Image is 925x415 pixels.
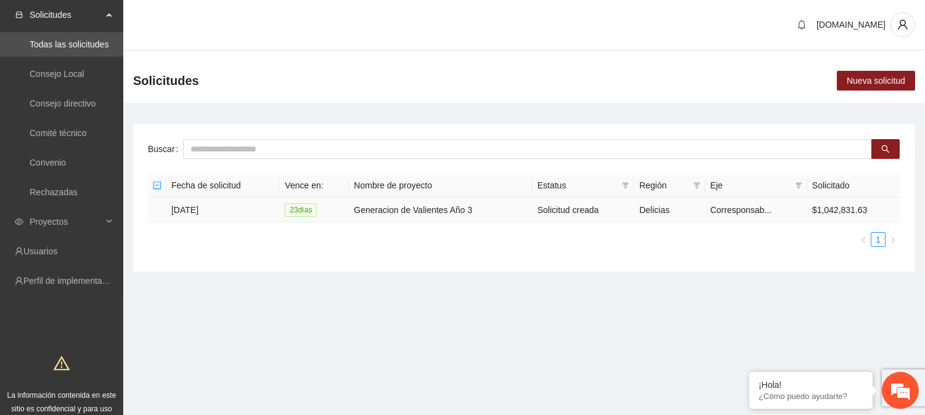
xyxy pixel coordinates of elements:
[30,128,87,138] a: Comité técnico
[285,203,317,217] span: 23 día s
[23,276,120,286] a: Perfil de implementadora
[889,236,897,244] span: right
[759,392,863,401] p: ¿Cómo puedo ayudarte?
[871,139,900,159] button: search
[792,15,812,34] button: bell
[30,99,96,108] a: Consejo directivo
[807,174,900,198] th: Solicitado
[817,20,886,30] span: [DOMAIN_NAME]
[349,198,532,222] td: Generacion de Valientes Año 3
[860,236,867,244] span: left
[15,217,23,226] span: eye
[886,232,900,247] li: Next Page
[166,174,280,198] th: Fecha de solicitud
[15,10,23,19] span: inbox
[847,74,905,87] span: Nueva solicitud
[807,198,900,222] td: $1,042,831.63
[6,281,235,324] textarea: Escriba su mensaje y pulse “Intro”
[54,355,70,371] span: warning
[837,71,915,91] button: Nueva solicitud
[634,198,705,222] td: Delicias
[148,139,183,159] label: Buscar
[856,232,871,247] li: Previous Page
[30,209,102,234] span: Proyectos
[280,174,349,198] th: Vence en:
[886,232,900,247] button: right
[693,182,701,189] span: filter
[793,176,805,195] span: filter
[871,232,886,247] li: 1
[890,12,915,37] button: user
[691,176,703,195] span: filter
[71,137,170,261] span: Estamos en línea.
[711,205,772,215] span: Corresponsab...
[881,145,890,155] span: search
[30,187,78,197] a: Rechazadas
[537,179,617,192] span: Estatus
[349,174,532,198] th: Nombre de proyecto
[891,19,915,30] span: user
[759,380,863,390] div: ¡Hola!
[166,198,280,222] td: [DATE]
[30,158,66,167] a: Convenio
[30,69,84,79] a: Consejo Local
[64,63,207,79] div: Chatee con nosotros ahora
[30,2,102,27] span: Solicitudes
[856,232,871,247] button: left
[532,198,634,222] td: Solicitud creada
[711,179,790,192] span: Eje
[619,176,632,195] span: filter
[133,71,199,91] span: Solicitudes
[871,233,885,246] a: 1
[30,39,108,49] a: Todas las solicitudes
[622,182,629,189] span: filter
[795,182,802,189] span: filter
[23,246,57,256] a: Usuarios
[639,179,688,192] span: Región
[153,181,161,190] span: minus-square
[202,6,232,36] div: Minimizar ventana de chat en vivo
[793,20,811,30] span: bell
